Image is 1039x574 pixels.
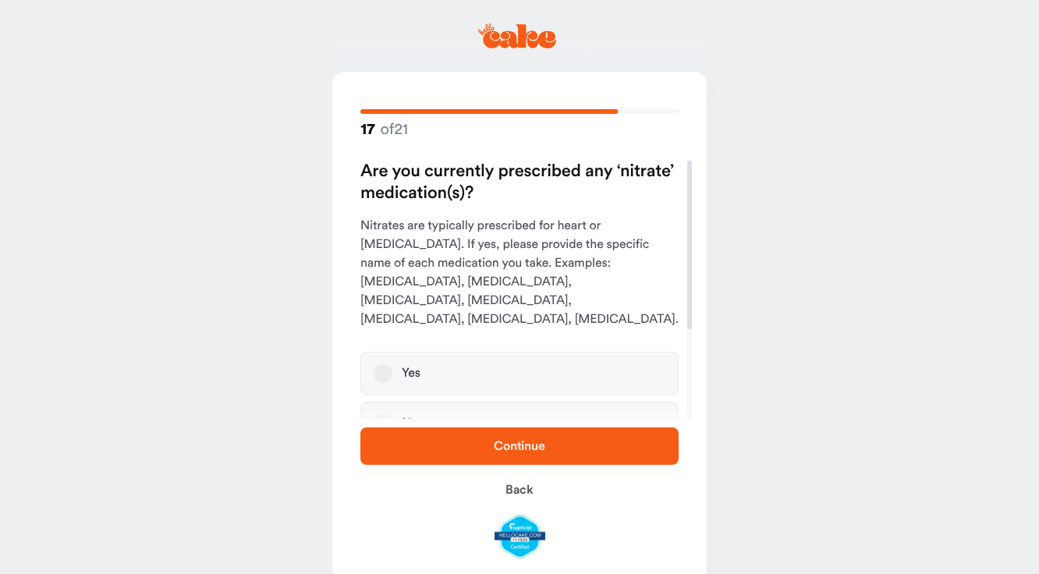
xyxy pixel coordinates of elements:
[360,119,408,139] strong: of 21
[495,515,545,558] img: legit-script-certified.png
[360,427,679,465] button: Continue
[494,440,545,452] span: Continue
[402,366,420,381] div: Yes
[360,161,679,204] h2: Are you currently prescribed any ‘nitrate’ medication(s)?
[360,217,679,329] p: Nitrates are typically prescribed for heart or [MEDICAL_DATA]. If yes, please provide the specifi...
[505,484,534,496] span: Back
[360,120,375,140] span: 17
[374,364,392,383] button: Yes
[360,471,679,508] button: Back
